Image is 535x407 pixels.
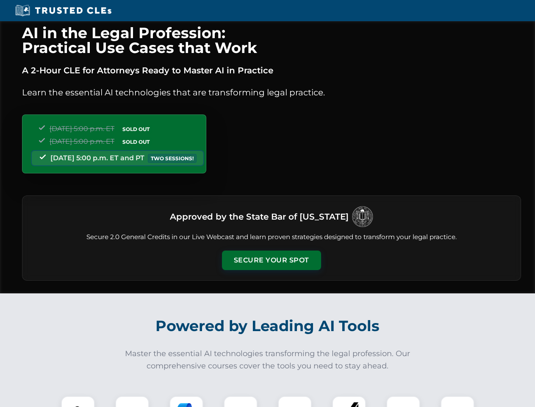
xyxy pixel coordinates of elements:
img: Logo [352,206,373,227]
span: SOLD OUT [119,137,152,146]
span: SOLD OUT [119,125,152,134]
p: Learn the essential AI technologies that are transforming legal practice. [22,86,521,99]
p: A 2-Hour CLE for Attorneys Ready to Master AI in Practice [22,64,521,77]
p: Master the essential AI technologies transforming the legal profession. Our comprehensive courses... [119,348,416,372]
img: Trusted CLEs [13,4,114,17]
p: Secure 2.0 General Credits in our Live Webcast and learn proven strategies designed to transform ... [33,232,510,242]
button: Secure Your Spot [222,251,321,270]
h3: Approved by the State Bar of [US_STATE] [170,209,349,224]
span: [DATE] 5:00 p.m. ET [50,125,114,133]
h2: Powered by Leading AI Tools [33,311,502,341]
span: [DATE] 5:00 p.m. ET [50,137,114,145]
h1: AI in the Legal Profession: Practical Use Cases that Work [22,25,521,55]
